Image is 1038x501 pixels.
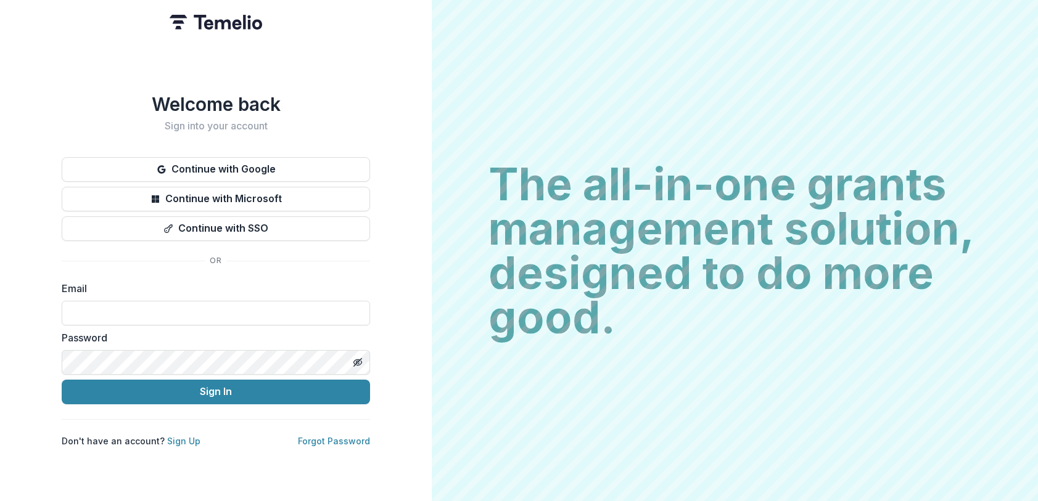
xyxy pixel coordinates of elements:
[167,436,200,446] a: Sign Up
[62,330,363,345] label: Password
[62,93,370,115] h1: Welcome back
[62,157,370,182] button: Continue with Google
[348,352,368,372] button: Toggle password visibility
[62,380,370,404] button: Sign In
[62,187,370,211] button: Continue with Microsoft
[170,15,262,30] img: Temelio
[298,436,370,446] a: Forgot Password
[62,434,200,447] p: Don't have an account?
[62,120,370,132] h2: Sign into your account
[62,216,370,241] button: Continue with SSO
[62,281,363,296] label: Email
